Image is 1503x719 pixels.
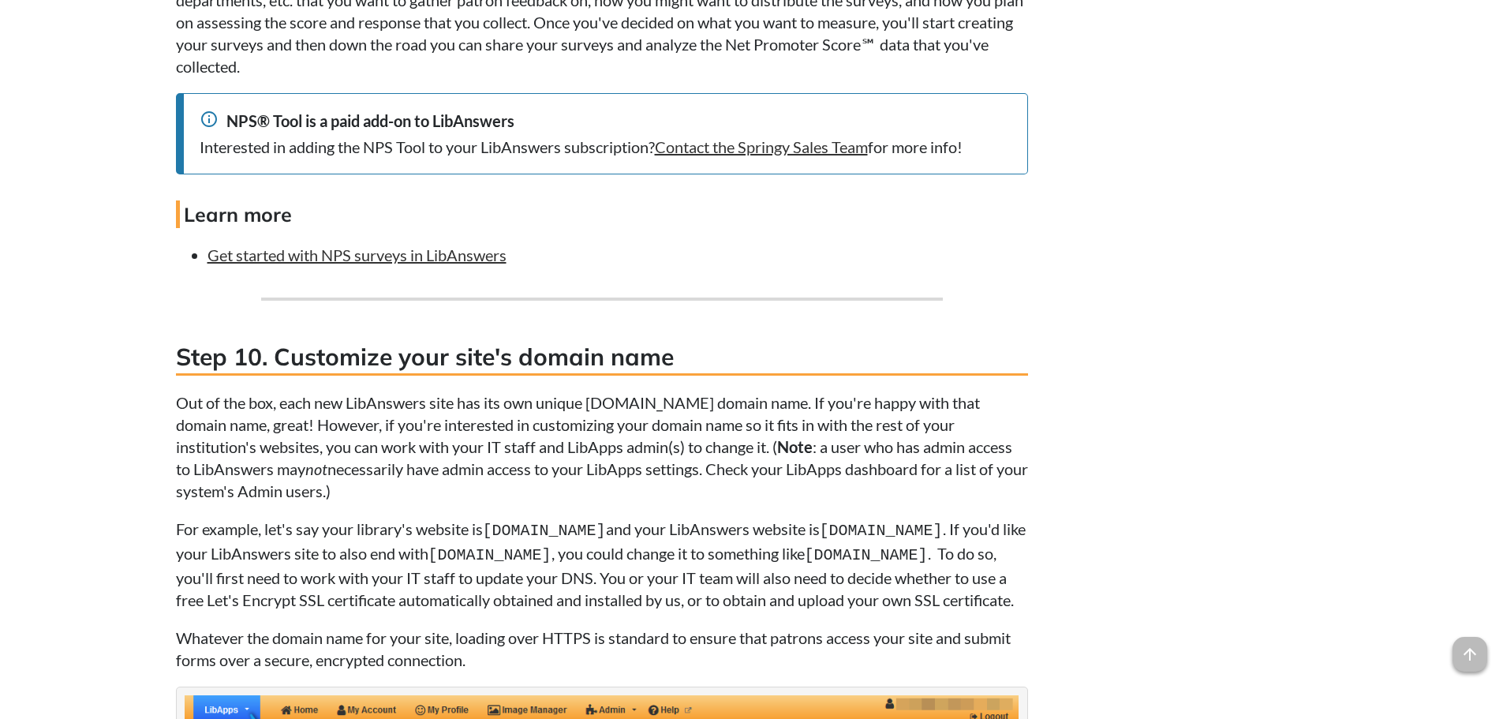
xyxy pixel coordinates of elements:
[1453,638,1487,657] a: arrow_upward
[176,391,1028,502] p: Out of the box, each new LibAnswers site has its own unique [DOMAIN_NAME] domain name. If you're ...
[176,518,1028,611] p: For example, let's say your library's website is and your LibAnswers website is . If you'd like y...
[777,437,813,456] strong: Note
[176,627,1028,671] p: Whatever the domain name for your site, loading over HTTPS is standard to ensure that patrons acc...
[805,546,928,564] tt: [DOMAIN_NAME]
[200,110,1011,132] div: NPS® Tool is a paid add-on to LibAnswers
[200,110,219,129] span: info
[305,459,327,478] em: not
[176,340,1028,376] h3: Step 10. Customize your site's domain name
[428,546,551,564] samp: [DOMAIN_NAME]
[820,522,943,540] tt: [DOMAIN_NAME]
[208,245,507,264] a: Get started with NPS surveys in LibAnswers
[176,200,1028,228] h4: Learn more
[200,136,1011,158] div: Interested in adding the NPS Tool to your LibAnswers subscription? for more info!
[483,522,606,540] tt: [DOMAIN_NAME]
[1453,637,1487,672] span: arrow_upward
[655,137,868,156] a: Contact the Springy Sales Team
